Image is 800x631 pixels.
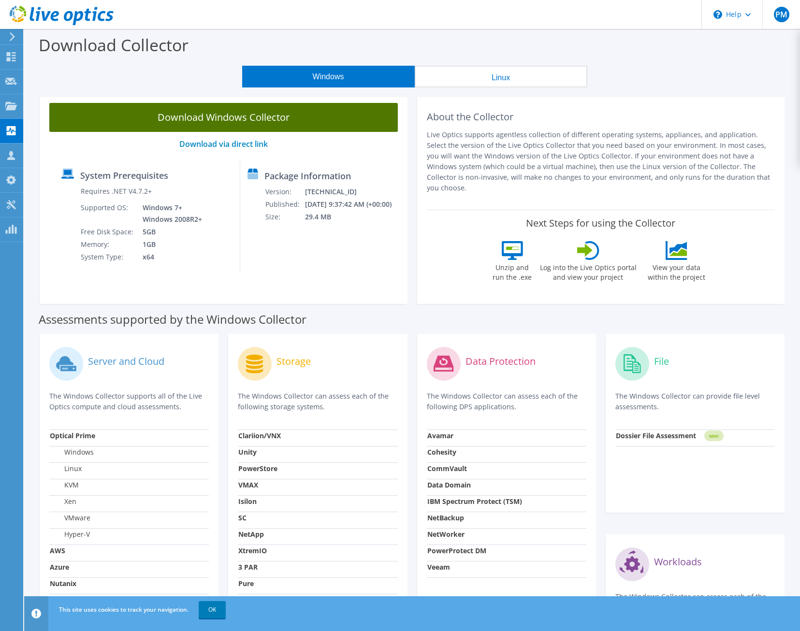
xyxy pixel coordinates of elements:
[199,601,226,618] a: OK
[427,447,456,457] strong: Cohesity
[238,530,264,539] strong: NetApp
[50,546,65,555] strong: AWS
[80,238,135,251] td: Memory:
[50,513,90,523] label: VMware
[709,433,718,439] tspan: NEW!
[50,464,82,473] label: Linux
[80,201,135,226] td: Supported OS:
[427,129,775,193] p: Live Optics supports agentless collection of different operating systems, appliances, and applica...
[50,480,79,490] label: KVM
[427,562,450,572] strong: Veeam
[39,34,189,56] label: Download Collector
[80,171,168,180] label: System Prerequisites
[616,431,696,440] strong: Dossier File Assessment
[135,201,204,226] td: Windows 7+ Windows 2008R2+
[265,186,305,198] td: Version:
[50,431,95,440] strong: Optical Prime
[427,497,522,506] strong: IBM Spectrum Protect (TSM)
[305,198,403,211] td: [DATE] 9:37:42 AM (+00:00)
[81,186,152,196] label: Requires .NET V4.7.2+
[415,66,587,87] button: Linux
[135,226,204,238] td: 5GB
[305,186,403,198] td: [TECHNICAL_ID]
[238,562,258,572] strong: 3 PAR
[238,431,281,440] strong: Clariion/VNX
[238,480,258,489] strong: VMAX
[242,66,415,87] button: Windows
[179,139,268,149] a: Download via direct link
[654,357,669,366] label: File
[238,595,262,604] strong: Hitachi
[427,111,775,123] h2: About the Collector
[654,557,702,567] label: Workloads
[615,591,775,613] p: The Windows Collector can assess each of the following applications.
[238,579,254,588] strong: Pure
[59,605,189,614] span: This site uses cookies to track your navigation.
[50,447,94,457] label: Windows
[526,217,675,229] label: Next Steps for using the Collector
[427,391,586,412] p: The Windows Collector can assess each of the following DPS applications.
[238,447,257,457] strong: Unity
[264,171,351,181] label: Package Information
[642,260,712,282] label: View your data within the project
[427,480,471,489] strong: Data Domain
[80,251,135,263] td: System Type:
[465,357,536,366] label: Data Protection
[50,595,105,604] strong: RAPID Discovery
[135,238,204,251] td: 1GB
[265,211,305,223] td: Size:
[427,431,453,440] strong: Avamar
[50,579,76,588] strong: Nutanix
[713,10,722,19] svg: \n
[135,251,204,263] td: x64
[276,357,311,366] label: Storage
[490,260,535,282] label: Unzip and run the .exe
[774,7,789,22] span: PM
[238,464,277,473] strong: PowerStore
[50,562,69,572] strong: Azure
[238,513,247,522] strong: SC
[50,530,90,539] label: Hyper-V
[427,464,467,473] strong: CommVault
[88,357,164,366] label: Server and Cloud
[427,530,465,539] strong: NetWorker
[427,546,486,555] strong: PowerProtect DM
[615,391,775,412] p: The Windows Collector can provide file level assessments.
[50,497,76,506] label: Xen
[238,497,257,506] strong: Isilon
[265,198,305,211] td: Published:
[427,513,464,522] strong: NetBackup
[49,103,398,132] a: Download Windows Collector
[39,315,306,324] label: Assessments supported by the Windows Collector
[80,226,135,238] td: Free Disk Space:
[49,391,209,412] p: The Windows Collector supports all of the Live Optics compute and cloud assessments.
[238,546,267,555] strong: XtremIO
[305,211,403,223] td: 29.4 MB
[238,391,397,412] p: The Windows Collector can assess each of the following storage systems.
[539,260,637,282] label: Log into the Live Optics portal and view your project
